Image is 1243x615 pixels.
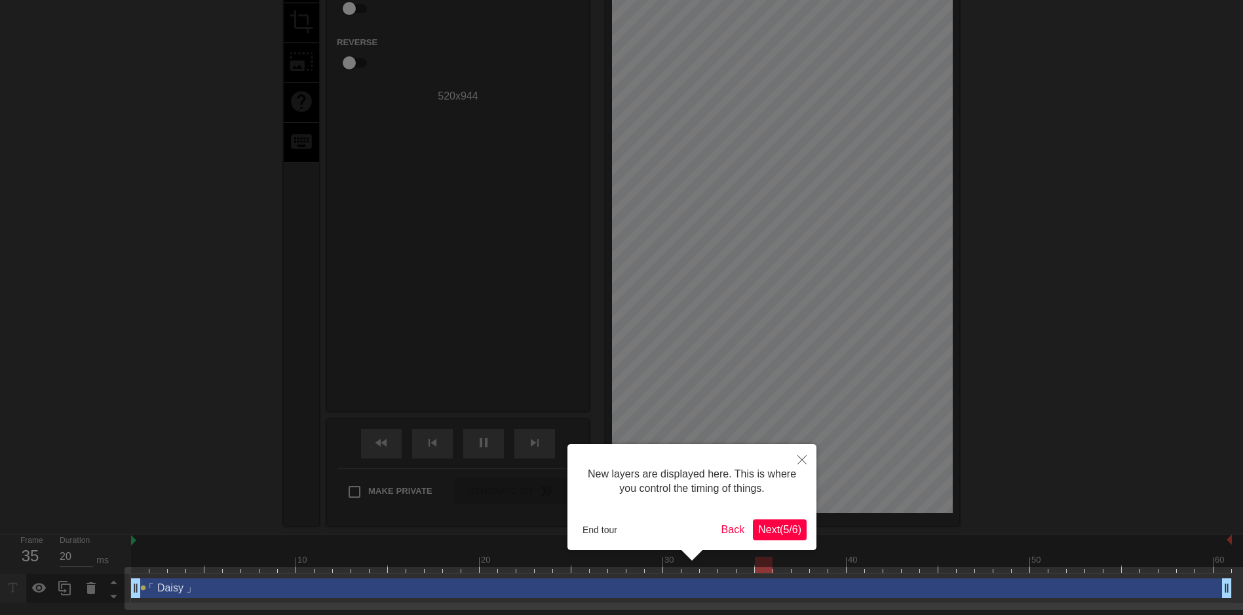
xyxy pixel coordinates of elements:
button: Close [788,444,816,474]
span: Next ( 5 / 6 ) [758,524,801,535]
button: End tour [577,520,622,540]
button: Back [716,519,750,540]
div: New layers are displayed here. This is where you control the timing of things. [577,454,807,510]
button: Next [753,519,807,540]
